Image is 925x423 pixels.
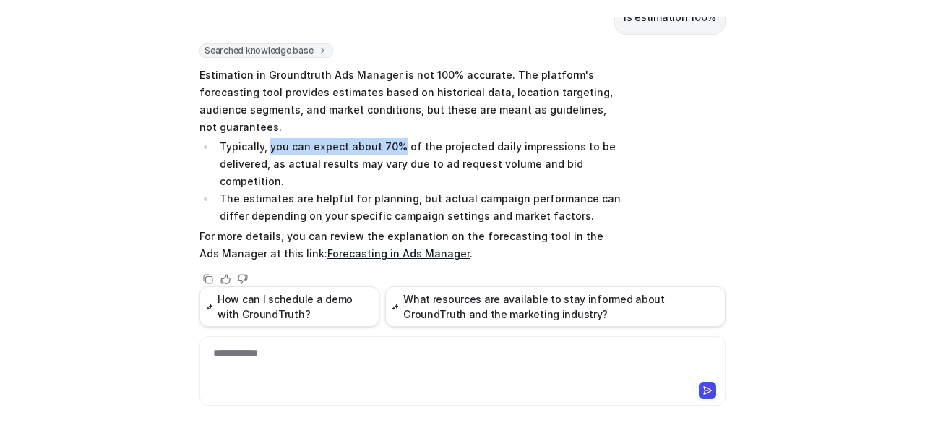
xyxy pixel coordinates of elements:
[199,228,622,262] p: For more details, you can review the explanation on the forecasting tool in the Ads Manager at th...
[624,9,716,26] p: is estimation 100%
[199,286,379,327] button: How can I schedule a demo with GroundTruth?
[199,67,622,136] p: Estimation in Groundtruth Ads Manager is not 100% accurate. The platform's forecasting tool provi...
[385,286,726,327] button: What resources are available to stay informed about GroundTruth and the marketing industry?
[215,190,622,225] li: The estimates are helpful for planning, but actual campaign performance can differ depending on y...
[327,247,470,260] a: Forecasting in Ads Manager
[199,43,333,58] span: Searched knowledge base
[215,138,622,190] li: Typically, you can expect about 70% of the projected daily impressions to be delivered, as actual...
